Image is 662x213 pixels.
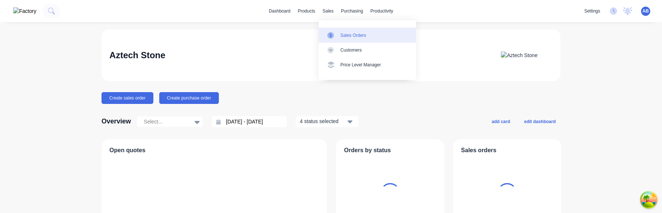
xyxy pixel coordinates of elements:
button: Create sales order [102,92,153,104]
button: 4 status selected [296,116,358,127]
span: Open quotes [110,146,146,155]
div: sales [319,6,337,17]
div: Sales Orders [341,32,366,39]
div: productivity [367,6,397,17]
a: Price Level Manager [318,57,416,72]
span: Sales orders [461,146,496,155]
img: Factory [13,7,36,15]
button: edit dashboard [519,116,560,126]
div: Price Level Manager [341,62,381,68]
div: 4 status selected [300,118,346,125]
div: settings [581,6,604,17]
div: purchasing [337,6,367,17]
img: Aztech Stone [501,52,537,59]
button: add card [487,116,515,126]
button: Open Tanstack query devtools [641,192,656,207]
button: Create purchase order [159,92,219,104]
div: Overview [102,114,131,129]
div: products [294,6,319,17]
div: Customers [341,47,362,53]
div: Aztech Stone [110,48,165,63]
span: AB [643,8,649,14]
span: Orders by status [344,146,391,155]
a: Sales Orders [318,28,416,42]
a: dashboard [265,6,294,17]
a: Customers [318,43,416,57]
